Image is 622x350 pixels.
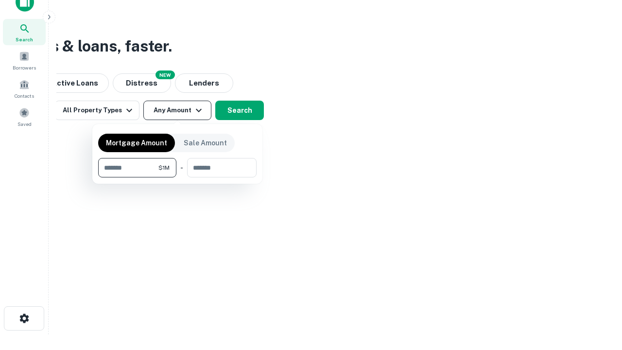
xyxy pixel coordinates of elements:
span: $1M [158,163,170,172]
div: - [180,158,183,177]
p: Sale Amount [184,138,227,148]
iframe: Chat Widget [573,272,622,319]
p: Mortgage Amount [106,138,167,148]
